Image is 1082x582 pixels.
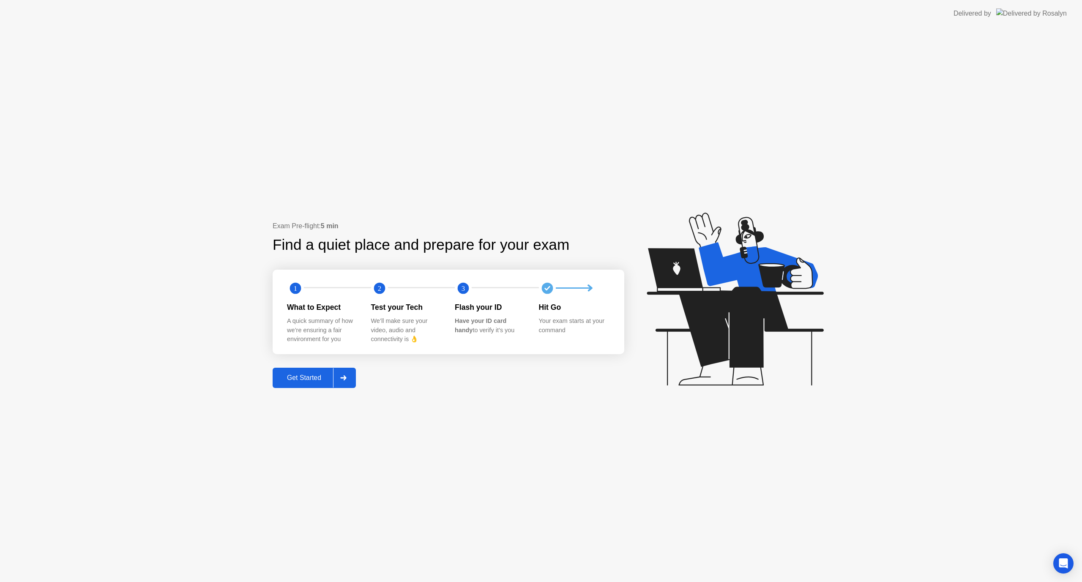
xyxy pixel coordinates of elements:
div: Hit Go [539,302,609,313]
div: We’ll make sure your video, audio and connectivity is 👌 [371,317,442,344]
img: Delivered by Rosalyn [996,8,1067,18]
div: Open Intercom Messenger [1053,553,1074,574]
button: Get Started [273,368,356,388]
div: A quick summary of how we’re ensuring a fair environment for you [287,317,358,344]
div: Flash your ID [455,302,525,313]
div: What to Expect [287,302,358,313]
div: Your exam starts at your command [539,317,609,335]
div: to verify it’s you [455,317,525,335]
text: 2 [377,284,381,292]
text: 3 [462,284,465,292]
div: Find a quiet place and prepare for your exam [273,234,571,256]
div: Get Started [275,374,333,382]
b: Have your ID card handy [455,317,506,333]
div: Test your Tech [371,302,442,313]
text: 1 [294,284,297,292]
b: 5 min [321,222,339,230]
div: Delivered by [954,8,991,19]
div: Exam Pre-flight: [273,221,624,231]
